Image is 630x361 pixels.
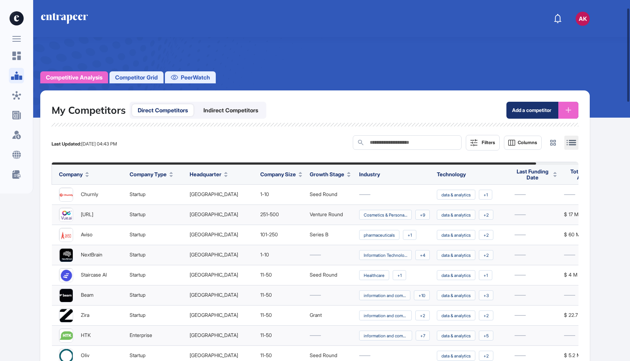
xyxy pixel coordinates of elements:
span: startup [130,292,145,298]
span: startup [130,211,145,217]
div: +2 [479,351,493,361]
span: HTK [81,332,91,338]
span: [GEOGRAPHIC_DATA] [190,332,238,338]
div: data & analytics [437,310,475,320]
span: PeerWatch [181,73,210,82]
div: information and communications technology [359,331,412,341]
span: 11-50 [260,292,272,298]
span: $ 22.7 M [564,312,583,318]
span: [GEOGRAPHIC_DATA] [190,231,238,237]
span: Beam [81,292,94,298]
span: Growth Stage [310,171,344,178]
img: Aviso-logo [60,229,73,242]
span: Series B [310,231,328,237]
span: Grant [310,312,322,318]
button: AK [576,12,590,26]
span: Last Funding Date [515,168,551,181]
span: 1-10 [260,251,269,258]
span: Company [59,171,83,178]
b: Last Updated: [52,141,81,147]
span: [GEOGRAPHIC_DATA] [190,251,238,258]
span: Seed Round [310,191,337,197]
span: 11-50 [260,332,272,338]
img: Churnly-logo [60,188,73,202]
span: Industry [359,171,380,178]
span: Indirect Competitors [203,106,258,114]
div: +3 [479,290,493,300]
span: 1-10 [260,191,269,197]
span: startup [130,272,145,278]
button: Company Size [260,171,302,178]
button: Total Funding Amount [564,168,617,181]
span: Staircase AI [81,272,107,278]
img: Zira-logo [60,309,73,322]
button: Growth Stage [310,171,351,178]
div: data & analytics [437,331,475,341]
span: Venture Round [310,211,343,217]
div: data & analytics [437,270,475,280]
span: startup [130,312,145,318]
div: data & analytics [437,290,475,300]
span: $ 17 M [564,211,578,217]
span: 11-50 [260,272,272,278]
div: Healthcare [359,270,389,280]
span: [GEOGRAPHIC_DATA] [190,191,238,197]
button: Add a competitor [506,102,578,119]
img: HTK-logo [60,329,73,343]
div: +9 [415,210,430,220]
span: $ 4 M [564,272,577,278]
span: 101-250 [260,231,278,237]
span: $ 60 M [564,231,580,237]
div: +4 [415,250,430,260]
div: pharmaceuticals [359,230,399,240]
div: +2 [415,310,430,320]
span: NextBrain [81,252,102,258]
div: +2 [479,250,493,260]
button: Filters [466,135,500,150]
h2: My Competitors [52,104,126,116]
div: +1 [479,270,492,280]
img: NextBrain-logo [60,249,73,262]
button: Last Funding Date [515,168,557,181]
span: Columns [518,140,537,145]
span: [GEOGRAPHIC_DATA] [190,211,238,217]
span: [GEOGRAPHIC_DATA] [190,292,238,298]
div: +1 [403,230,416,240]
img: Vue.ai-logo [60,208,73,222]
span: startup [130,231,145,237]
span: Company Size [260,171,296,178]
span: Technology [437,171,466,178]
span: startup [130,251,145,258]
div: Information Technology [359,250,412,260]
span: Churnly [81,191,98,197]
div: +7 [416,331,430,341]
span: Company Type [130,171,167,178]
span: [URL] [81,212,93,217]
button: Company Type [130,171,173,178]
a: entrapeer-logo [40,13,89,24]
span: Direct Competitors [138,106,188,114]
span: Competitor Grid [115,73,158,82]
div: Filters [482,140,495,145]
span: Competitive Analysis [46,73,102,82]
span: [GEOGRAPHIC_DATA] [190,272,238,278]
div: data & analytics [437,230,475,240]
span: $ 5.2 M [564,352,581,358]
span: [GEOGRAPHIC_DATA] [190,312,238,318]
button: Headquarter [190,171,228,178]
div: data & analytics [437,210,475,220]
img: Beam-logo [60,289,73,302]
span: Zira [81,312,89,318]
span: Oliv [81,353,89,358]
div: +1 [479,190,492,200]
span: Seed Round [310,352,337,358]
span: startup [130,352,145,358]
div: information and communications technology [359,310,412,320]
button: Company [59,171,89,178]
div: information and communications technology [359,290,410,300]
div: +2 [479,210,493,220]
span: 11-50 [260,312,272,318]
span: 251-500 [260,211,279,217]
button: Columns [504,136,542,150]
span: [GEOGRAPHIC_DATA] [190,352,238,358]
